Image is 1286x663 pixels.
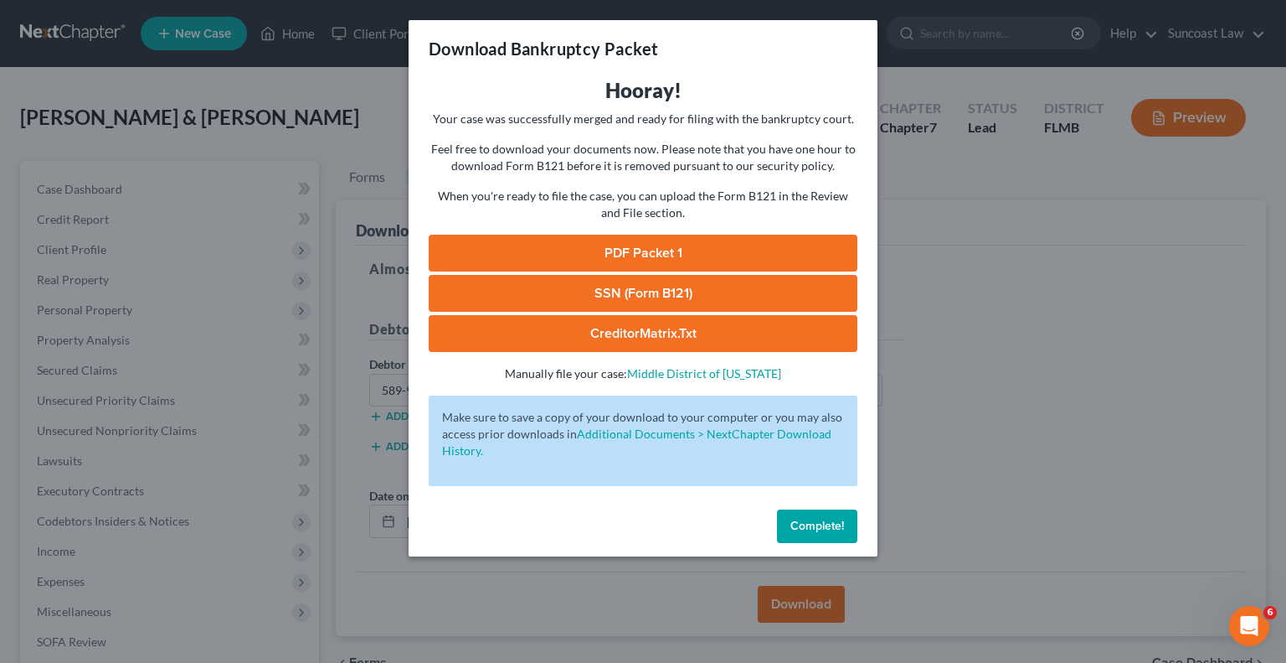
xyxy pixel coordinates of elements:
[429,365,857,382] p: Manually file your case:
[777,510,857,543] button: Complete!
[429,77,857,104] h3: Hooray!
[1263,606,1277,619] span: 6
[442,427,831,458] a: Additional Documents > NextChapter Download History.
[1229,606,1269,646] iframe: Intercom live chat
[429,275,857,312] a: SSN (Form B121)
[429,111,857,127] p: Your case was successfully merged and ready for filing with the bankruptcy court.
[429,235,857,272] a: PDF Packet 1
[429,188,857,221] p: When you're ready to file the case, you can upload the Form B121 in the Review and File section.
[442,409,844,459] p: Make sure to save a copy of your download to your computer or you may also access prior downloads in
[627,366,781,381] a: Middle District of [US_STATE]
[429,315,857,352] a: CreditorMatrix.txt
[429,141,857,174] p: Feel free to download your documents now. Please note that you have one hour to download Form B12...
[790,519,844,533] span: Complete!
[429,37,658,60] h3: Download Bankruptcy Packet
